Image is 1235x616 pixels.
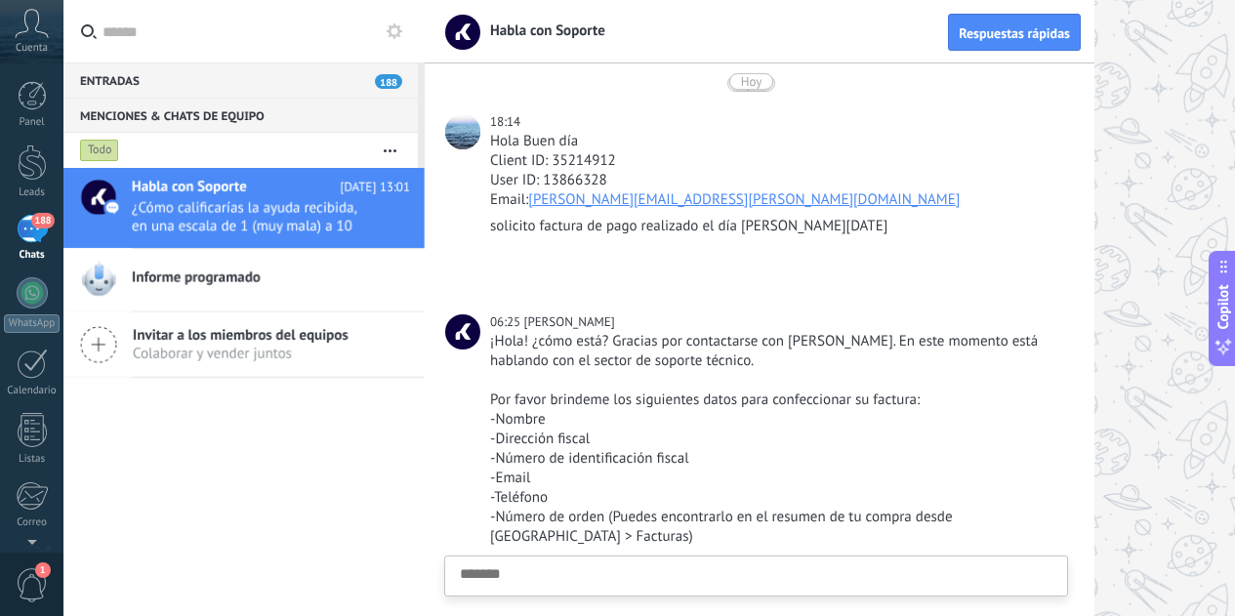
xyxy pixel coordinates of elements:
span: [DATE] 13:01 [340,178,410,197]
div: -Número de identificación fiscal [490,449,1064,469]
div: Correo [4,516,61,529]
div: Entradas [63,62,418,98]
div: Calendario [4,385,61,397]
span: Colaborar y vender juntos [133,345,349,363]
div: 18:14 [490,112,523,132]
div: User ID: 13866328 [490,171,1064,190]
span: Respuestas rápidas [959,26,1070,40]
div: Todo [80,139,119,162]
button: Respuestas rápidas [948,14,1081,51]
a: [PERSON_NAME][EMAIL_ADDRESS][PERSON_NAME][DOMAIN_NAME] [528,190,960,209]
div: -Email [490,469,1064,488]
div: Menciones & Chats de equipo [63,98,418,133]
button: Más [369,133,411,168]
div: Por favor brindeme los siguientes datos para confeccionar su factura: [490,390,1064,410]
div: solicito factura de pago realizado el día [PERSON_NAME][DATE] [490,217,1064,236]
span: Luciano V. [523,313,614,330]
span: 188 [375,74,402,89]
span: 1 [35,562,51,578]
div: Chats [4,249,61,262]
span: Habla con Soporte [132,178,247,197]
a: Informe programado [63,249,425,311]
span: Cuenta [16,42,48,55]
span: Copilot [1214,284,1233,329]
span: 188 [31,213,54,228]
div: ¡Hola! ¿cómo está? Gracias por contactarse con [PERSON_NAME]. En este momento está hablando con e... [490,332,1064,371]
span: Luciano V. [445,314,480,349]
span: Invitar a los miembros del equipos [133,326,349,345]
div: WhatsApp [4,314,60,333]
span: Habla con Soporte [478,21,605,40]
div: 06:25 [490,312,523,332]
div: Hola Buen día [490,132,1064,151]
div: -Nombre [490,410,1064,430]
div: Email: [490,190,1064,210]
div: -Número de orden (Puedes encontrarlo en el resumen de tu compra desde [GEOGRAPHIC_DATA] > Facturas) [490,508,1064,547]
div: Listas [4,453,61,466]
a: Habla con Soporte [DATE] 13:01 ¿Cómo calificarías la ayuda recibida, en una escala de 1 (muy mala... [63,168,425,248]
span: Informe programado [132,268,261,288]
span: JEFFRY ANTONY RIVAS RIVAS [445,114,480,149]
div: -Teléfono [490,488,1064,508]
div: Leads [4,186,61,199]
div: -Dirección fiscal [490,430,1064,449]
div: Client ID: 35214912 [490,151,1064,171]
span: ¿Cómo calificarías la ayuda recibida, en una escala de 1 (muy mala) a 10 (excelente)? ¡Tu valorac... [132,198,373,235]
div: Panel [4,116,61,129]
